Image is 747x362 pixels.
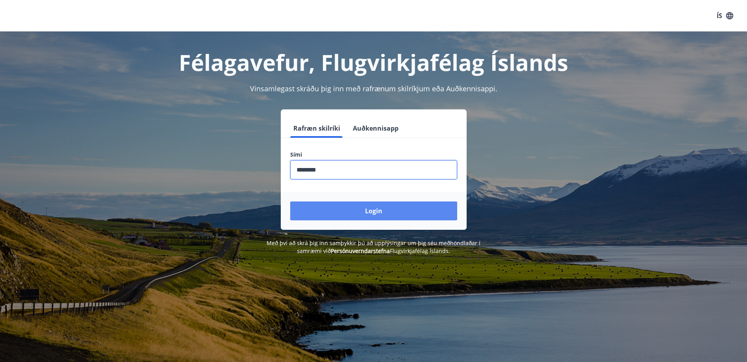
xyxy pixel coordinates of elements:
h1: Félagavefur, Flugvirkjafélag Íslands [100,47,648,77]
span: Með því að skrá þig inn samþykkir þú að upplýsingar um þig séu meðhöndlaðar í samræmi við Flugvir... [267,239,480,255]
span: Vinsamlegast skráðu þig inn með rafrænum skilríkjum eða Auðkennisappi. [250,84,497,93]
label: Sími [290,151,457,159]
button: Auðkennisapp [350,119,402,138]
a: Persónuverndarstefna [331,247,390,255]
button: Rafræn skilríki [290,119,343,138]
button: Login [290,201,457,220]
button: ÍS [712,9,738,23]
